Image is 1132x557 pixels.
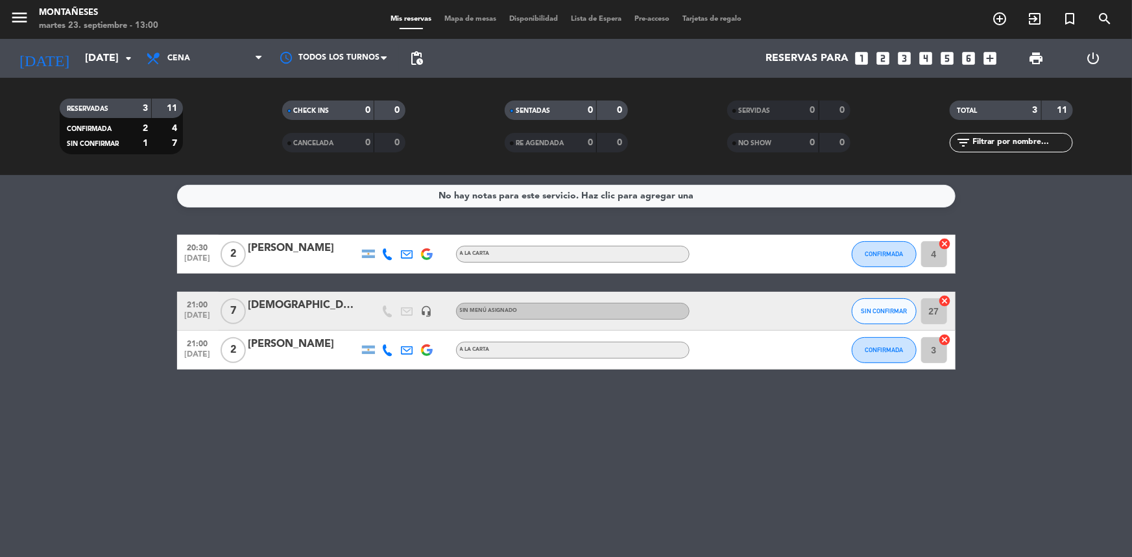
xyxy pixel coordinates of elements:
[865,346,903,353] span: CONFIRMADA
[421,248,433,260] img: google-logo.png
[143,104,148,113] strong: 3
[617,106,625,115] strong: 0
[1097,11,1113,27] i: search
[460,347,490,352] span: A LA CARTA
[1027,11,1042,27] i: exit_to_app
[810,138,815,147] strong: 0
[810,106,815,115] strong: 0
[853,50,870,67] i: looks_one
[939,237,952,250] i: cancel
[992,11,1007,27] i: add_circle_outline
[939,294,952,307] i: cancel
[67,106,109,112] span: RESERVADAS
[1028,51,1044,66] span: print
[182,350,214,365] span: [DATE]
[588,106,593,115] strong: 0
[1057,106,1070,115] strong: 11
[10,8,29,32] button: menu
[516,140,564,147] span: RE AGENDADA
[182,239,214,254] span: 20:30
[439,189,693,204] div: No hay notas para este servicio. Haz clic para agregar una
[1086,51,1102,66] i: power_settings_new
[765,53,849,65] span: Reservas para
[248,240,359,257] div: [PERSON_NAME]
[896,50,913,67] i: looks_3
[1065,39,1122,78] div: LOG OUT
[365,106,370,115] strong: 0
[503,16,564,23] span: Disponibilidad
[956,135,972,150] i: filter_list
[121,51,136,66] i: arrow_drop_down
[172,124,180,133] strong: 4
[39,6,158,19] div: Montañeses
[460,308,518,313] span: Sin menú asignado
[874,50,891,67] i: looks_two
[617,138,625,147] strong: 0
[365,138,370,147] strong: 0
[182,311,214,326] span: [DATE]
[221,337,246,363] span: 2
[143,139,148,148] strong: 1
[39,19,158,32] div: martes 23. septiembre - 13:00
[182,254,214,269] span: [DATE]
[865,250,903,257] span: CONFIRMADA
[588,138,593,147] strong: 0
[852,337,917,363] button: CONFIRMADA
[739,140,772,147] span: NO SHOW
[960,50,977,67] i: looks_6
[248,336,359,353] div: [PERSON_NAME]
[957,108,978,114] span: TOTAL
[852,298,917,324] button: SIN CONFIRMAR
[861,307,907,314] span: SIN CONFIRMAR
[628,16,676,23] span: Pre-acceso
[564,16,628,23] span: Lista de Espera
[939,50,956,67] i: looks_5
[10,8,29,27] i: menu
[143,124,148,133] strong: 2
[981,50,998,67] i: add_box
[384,16,438,23] span: Mis reservas
[182,296,214,311] span: 21:00
[221,298,246,324] span: 7
[421,305,433,317] i: headset_mic
[460,251,490,256] span: A LA CARTA
[438,16,503,23] span: Mapa de mesas
[421,344,433,356] img: google-logo.png
[167,54,190,63] span: Cena
[221,241,246,267] span: 2
[409,51,424,66] span: pending_actions
[167,104,180,113] strong: 11
[852,241,917,267] button: CONFIRMADA
[972,136,1072,150] input: Filtrar por nombre...
[839,106,847,115] strong: 0
[172,139,180,148] strong: 7
[67,141,119,147] span: SIN CONFIRMAR
[516,108,551,114] span: SENTADAS
[739,108,771,114] span: SERVIDAS
[939,333,952,346] i: cancel
[1062,11,1078,27] i: turned_in_not
[394,106,402,115] strong: 0
[917,50,934,67] i: looks_4
[67,126,112,132] span: CONFIRMADA
[394,138,402,147] strong: 0
[1033,106,1038,115] strong: 3
[294,140,334,147] span: CANCELADA
[676,16,748,23] span: Tarjetas de regalo
[10,44,78,73] i: [DATE]
[294,108,330,114] span: CHECK INS
[248,297,359,314] div: [DEMOGRAPHIC_DATA] compañero
[839,138,847,147] strong: 0
[182,335,214,350] span: 21:00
